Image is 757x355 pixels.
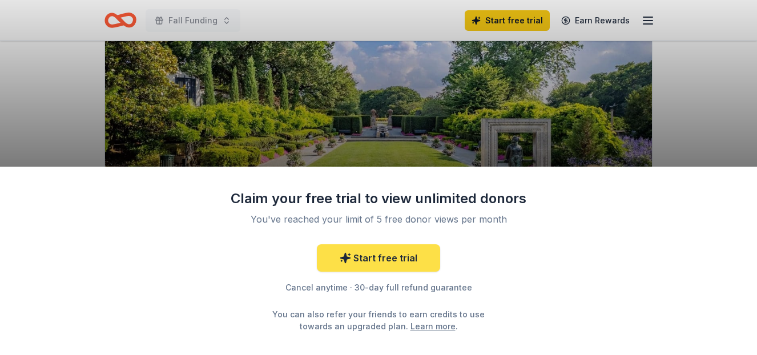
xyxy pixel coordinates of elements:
div: You've reached your limit of 5 free donor views per month [244,212,513,226]
a: Start free trial [317,244,440,272]
div: Cancel anytime · 30-day full refund guarantee [230,281,527,295]
div: You can also refer your friends to earn credits to use towards an upgraded plan. . [262,308,495,332]
div: Claim your free trial to view unlimited donors [230,189,527,208]
a: Learn more [410,320,456,332]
